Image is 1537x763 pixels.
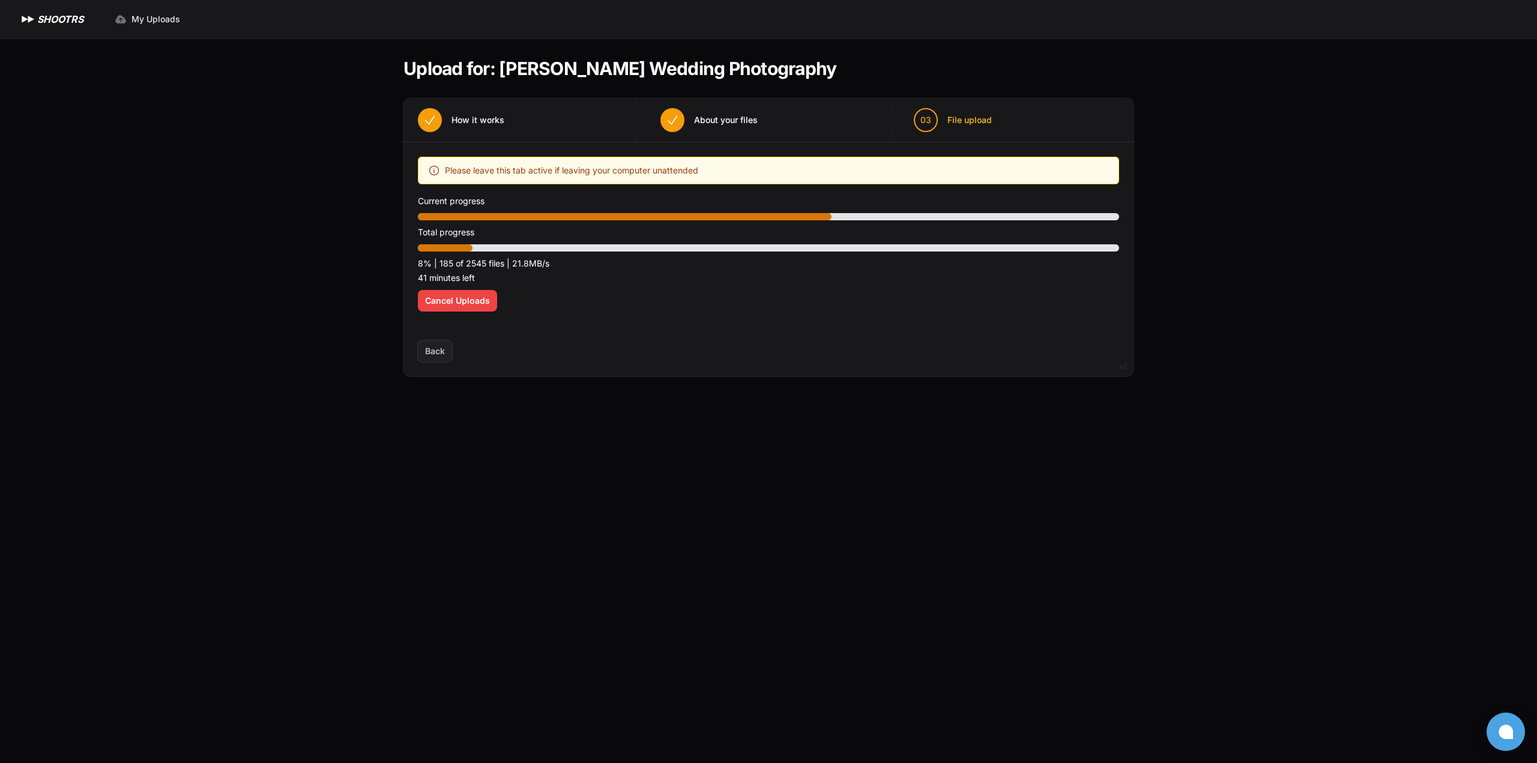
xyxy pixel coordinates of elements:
[19,12,37,26] img: SHOOTRS
[418,256,1119,271] p: 8% | 185 of 2545 files | 21.8MB/s
[107,8,187,30] a: My Uploads
[131,13,180,25] span: My Uploads
[1487,713,1525,751] button: Open chat window
[418,194,1119,208] p: Current progress
[899,98,1006,142] button: 03 File upload
[425,295,490,307] span: Cancel Uploads
[694,114,758,126] span: About your files
[445,163,698,178] span: Please leave this tab active if leaving your computer unattended
[37,12,83,26] h1: SHOOTRS
[1119,359,1128,373] div: v2
[418,225,1119,240] p: Total progress
[418,290,497,312] button: Cancel Uploads
[920,114,931,126] span: 03
[19,12,83,26] a: SHOOTRS SHOOTRS
[403,58,836,79] h1: Upload for: [PERSON_NAME] Wedding Photography
[403,98,519,142] button: How it works
[418,271,1119,285] p: 41 minutes left
[947,114,992,126] span: File upload
[451,114,504,126] span: How it works
[646,98,772,142] button: About your files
